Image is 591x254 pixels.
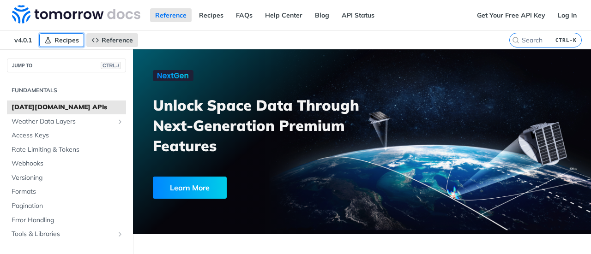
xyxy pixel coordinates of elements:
[101,62,121,69] span: CTRL-/
[12,201,124,211] span: Pagination
[7,213,126,227] a: Error Handling
[116,118,124,125] button: Show subpages for Weather Data Layers
[7,199,126,213] a: Pagination
[153,177,227,199] div: Learn More
[7,157,126,171] a: Webhooks
[7,115,126,129] a: Weather Data LayersShow subpages for Weather Data Layers
[86,33,138,47] a: Reference
[7,143,126,157] a: Rate Limiting & Tokens
[337,8,380,22] a: API Status
[7,59,126,72] button: JUMP TOCTRL-/
[12,103,124,112] span: [DATE][DOMAIN_NAME] APIs
[54,36,79,44] span: Recipes
[7,171,126,185] a: Versioning
[512,36,519,44] svg: Search
[153,177,328,199] a: Learn More
[12,145,124,154] span: Rate Limiting & Tokens
[7,129,126,142] a: Access Keys
[7,185,126,199] a: Formats
[12,230,114,239] span: Tools & Libraries
[12,131,124,140] span: Access Keys
[553,35,579,45] kbd: CTRL-K
[12,187,124,196] span: Formats
[12,117,114,126] span: Weather Data Layers
[260,8,308,22] a: Help Center
[116,230,124,238] button: Show subpages for Tools & Libraries
[9,33,37,47] span: v4.0.1
[472,8,550,22] a: Get Your Free API Key
[310,8,334,22] a: Blog
[150,8,192,22] a: Reference
[194,8,229,22] a: Recipes
[12,159,124,168] span: Webhooks
[7,86,126,95] h2: Fundamentals
[153,70,193,81] img: NextGen
[553,8,582,22] a: Log In
[12,5,140,24] img: Tomorrow.io Weather API Docs
[153,95,372,156] h3: Unlock Space Data Through Next-Generation Premium Features
[39,33,84,47] a: Recipes
[12,173,124,183] span: Versioning
[7,100,126,114] a: [DATE][DOMAIN_NAME] APIs
[231,8,258,22] a: FAQs
[102,36,133,44] span: Reference
[12,216,124,225] span: Error Handling
[7,227,126,241] a: Tools & LibrariesShow subpages for Tools & Libraries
